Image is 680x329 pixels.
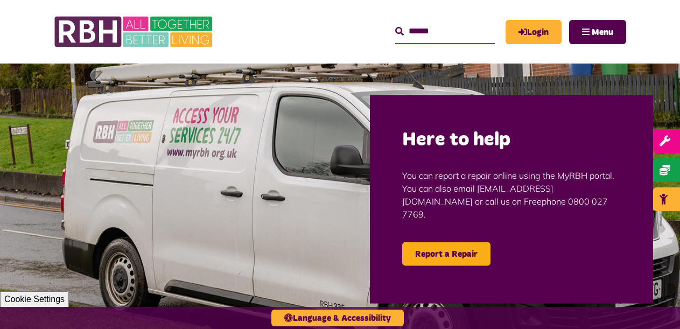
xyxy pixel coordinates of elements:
button: Language & Accessibility [271,310,404,326]
a: Report a Repair [402,242,490,266]
button: Navigation [569,20,626,44]
p: You can report a repair online using the MyRBH portal. You can also email [EMAIL_ADDRESS][DOMAIN_... [402,153,621,237]
img: RBH [54,11,215,53]
h2: Here to help [402,128,621,153]
a: MyRBH [506,20,562,44]
span: Menu [592,28,613,37]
